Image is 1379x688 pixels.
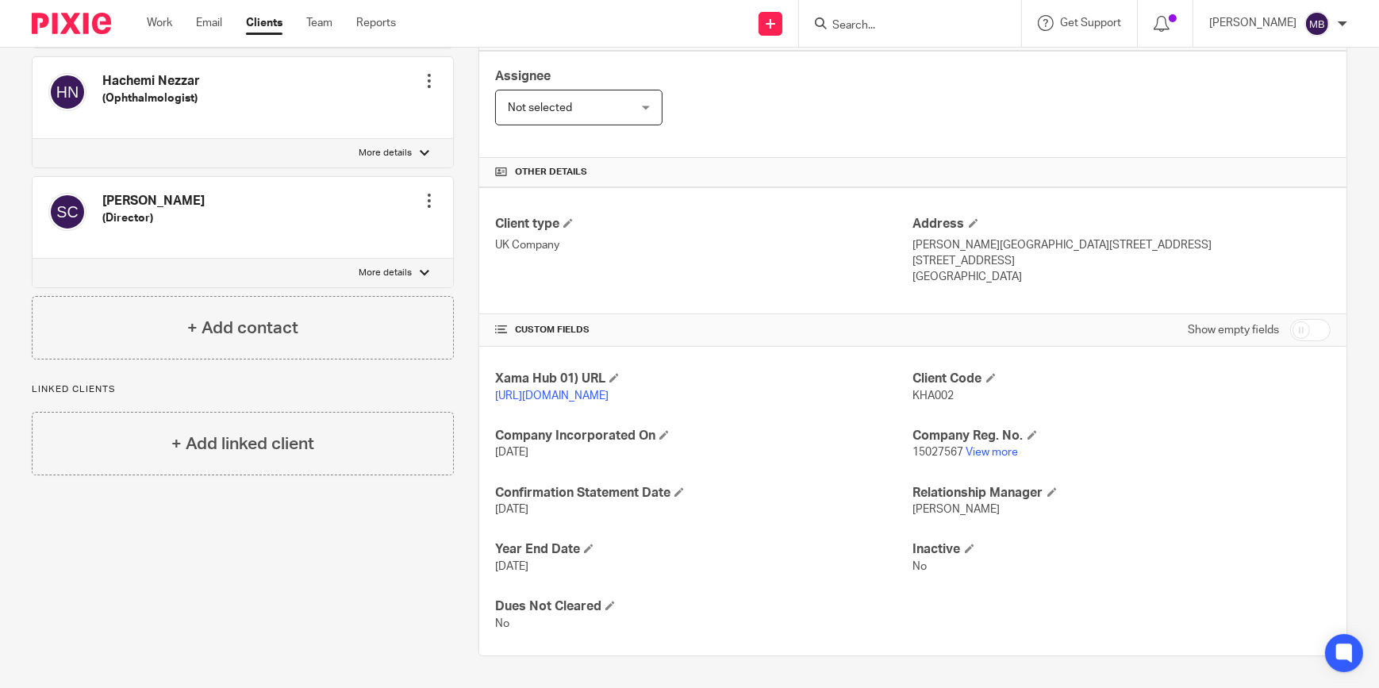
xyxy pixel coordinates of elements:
[515,166,587,179] span: Other details
[913,253,1331,269] p: [STREET_ADDRESS]
[913,390,955,402] span: KHA002
[913,237,1331,253] p: [PERSON_NAME][GEOGRAPHIC_DATA][STREET_ADDRESS]
[913,485,1331,502] h4: Relationship Manager
[495,428,912,444] h4: Company Incorporated On
[495,324,912,336] h4: CUSTOM FIELDS
[359,267,412,279] p: More details
[913,504,1001,515] span: [PERSON_NAME]
[913,561,928,572] span: No
[495,216,912,233] h4: Client type
[913,216,1331,233] h4: Address
[966,447,1019,458] a: View more
[495,598,912,615] h4: Dues Not Cleared
[102,73,200,90] h4: Hachemi Nezzar
[913,428,1331,444] h4: Company Reg. No.
[508,102,572,113] span: Not selected
[495,541,912,558] h4: Year End Date
[171,432,314,456] h4: + Add linked client
[32,13,111,34] img: Pixie
[1060,17,1121,29] span: Get Support
[32,383,454,396] p: Linked clients
[831,19,974,33] input: Search
[359,147,412,160] p: More details
[48,73,86,111] img: svg%3E
[495,504,528,515] span: [DATE]
[913,371,1331,387] h4: Client Code
[102,193,205,209] h4: [PERSON_NAME]
[187,316,298,340] h4: + Add contact
[102,210,205,226] h5: (Director)
[495,390,609,402] a: [URL][DOMAIN_NAME]
[356,15,396,31] a: Reports
[48,193,86,231] img: svg%3E
[1209,15,1296,31] p: [PERSON_NAME]
[495,447,528,458] span: [DATE]
[495,70,551,83] span: Assignee
[196,15,222,31] a: Email
[1304,11,1330,37] img: svg%3E
[495,618,509,629] span: No
[495,237,912,253] p: UK Company
[495,485,912,502] h4: Confirmation Statement Date
[495,561,528,572] span: [DATE]
[306,15,332,31] a: Team
[246,15,282,31] a: Clients
[913,269,1331,285] p: [GEOGRAPHIC_DATA]
[495,371,912,387] h4: Xama Hub 01) URL
[147,15,172,31] a: Work
[913,447,964,458] span: 15027567
[1188,322,1279,338] label: Show empty fields
[913,541,1331,558] h4: Inactive
[102,90,200,106] h5: (Ophthalmologist)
